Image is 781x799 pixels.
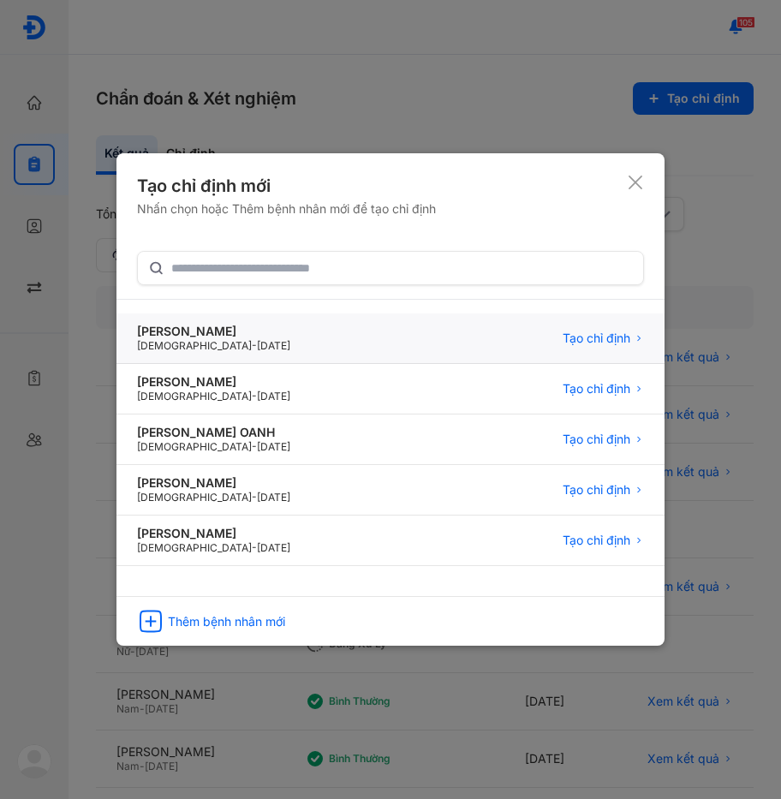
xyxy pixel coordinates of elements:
[137,339,252,352] span: [DEMOGRAPHIC_DATA]
[252,339,257,352] span: -
[563,533,630,548] span: Tạo chỉ định
[137,390,252,402] span: [DEMOGRAPHIC_DATA]
[137,541,252,554] span: [DEMOGRAPHIC_DATA]
[563,381,630,397] span: Tạo chỉ định
[257,440,290,453] span: [DATE]
[137,374,290,390] div: [PERSON_NAME]
[257,541,290,554] span: [DATE]
[137,201,436,217] div: Nhấn chọn hoặc Thêm bệnh nhân mới để tạo chỉ định
[168,614,285,629] div: Thêm bệnh nhân mới
[137,440,252,453] span: [DEMOGRAPHIC_DATA]
[252,491,257,504] span: -
[257,390,290,402] span: [DATE]
[563,482,630,498] span: Tạo chỉ định
[137,491,252,504] span: [DEMOGRAPHIC_DATA]
[137,324,290,339] div: [PERSON_NAME]
[257,491,290,504] span: [DATE]
[137,475,290,491] div: [PERSON_NAME]
[137,174,436,198] div: Tạo chỉ định mới
[252,440,257,453] span: -
[137,526,290,541] div: [PERSON_NAME]
[563,432,630,447] span: Tạo chỉ định
[563,331,630,346] span: Tạo chỉ định
[252,541,257,554] span: -
[137,425,290,440] div: [PERSON_NAME] OANH
[252,390,257,402] span: -
[257,339,290,352] span: [DATE]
